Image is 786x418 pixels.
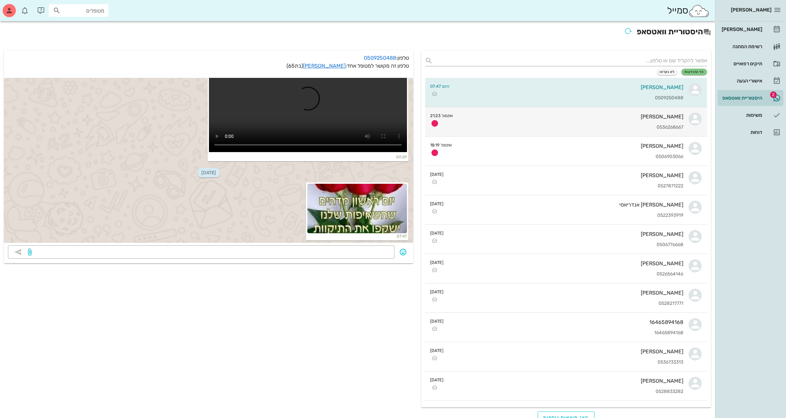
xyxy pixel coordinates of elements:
small: אתמול 21:23 [430,113,453,119]
div: [PERSON_NAME] [449,348,684,355]
p: טלפון: [8,54,409,62]
a: דוחות [718,124,783,140]
img: SmileCloud logo [688,4,710,17]
span: [PERSON_NAME] [731,7,771,13]
div: אישורי הגעה [720,78,762,83]
div: 0506903066 [458,154,684,160]
div: 0528217771 [449,301,684,306]
small: [DATE] [430,377,444,383]
a: אישורי הגעה [718,73,783,89]
span: כל ההודעות [684,70,704,74]
div: 0536733313 [449,360,684,365]
small: [DATE] [430,318,444,324]
a: [PERSON_NAME] [303,63,346,69]
div: [PERSON_NAME] [449,172,684,178]
a: 0509250488 [364,55,396,61]
div: [PERSON_NAME] [449,290,684,296]
div: דוחות [720,130,762,135]
div: [PERSON_NAME] [449,378,684,384]
div: היסטוריית וואטסאפ [720,95,762,101]
div: סמייל [667,4,710,18]
span: 65 [289,63,295,69]
div: [PERSON_NAME] [458,143,684,149]
div: 0536268667 [459,125,684,130]
span: לא נקראו [660,70,675,74]
small: היום 07:47 [430,83,450,89]
div: 0526564146 [449,272,684,277]
button: כל ההודעות [681,69,707,75]
a: [PERSON_NAME] [718,21,783,37]
p: טלפון זה מקושר למטופל אחד: [8,62,409,70]
div: משימות [720,113,762,118]
span: תג [770,91,777,98]
small: 07:47 [307,233,407,239]
h2: היסטוריית וואטסאפ [4,25,711,40]
div: 16465894168 [449,330,684,336]
div: 0506776668 [449,242,684,248]
a: משימות [718,107,783,123]
div: 16465894168 [449,319,684,325]
div: תיקים רפואיים [720,61,762,66]
div: [PERSON_NAME] [459,113,684,120]
div: 0528833282 [449,389,684,395]
span: (בת ) [287,63,303,69]
small: אתמול 18:19 [430,142,452,148]
span: [DATE] [197,168,220,177]
a: רשימת המתנה [718,39,783,54]
div: רשימת המתנה [720,44,762,49]
a: תגהיסטוריית וואטסאפ [718,90,783,106]
div: [PERSON_NAME] [720,27,762,32]
small: [DATE] [430,259,444,266]
div: [PERSON_NAME] [455,84,684,90]
small: [DATE] [430,171,444,177]
div: 0509250488 [455,95,684,101]
small: [DATE] [430,289,444,295]
button: לא נקראו [657,69,678,75]
div: [PERSON_NAME] אנדריאסי [449,202,684,208]
span: תג [19,5,23,9]
div: [PERSON_NAME] [449,231,684,237]
input: אפשר להקליד שם או טלפון... [436,55,707,66]
small: [DATE] [430,230,444,236]
small: 09:29 [209,154,407,160]
a: תיקים רפואיים [718,56,783,72]
div: 0527871222 [449,183,684,189]
div: [PERSON_NAME] [449,260,684,267]
div: 0522393919 [449,213,684,218]
small: [DATE] [430,201,444,207]
small: [DATE] [430,347,444,354]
